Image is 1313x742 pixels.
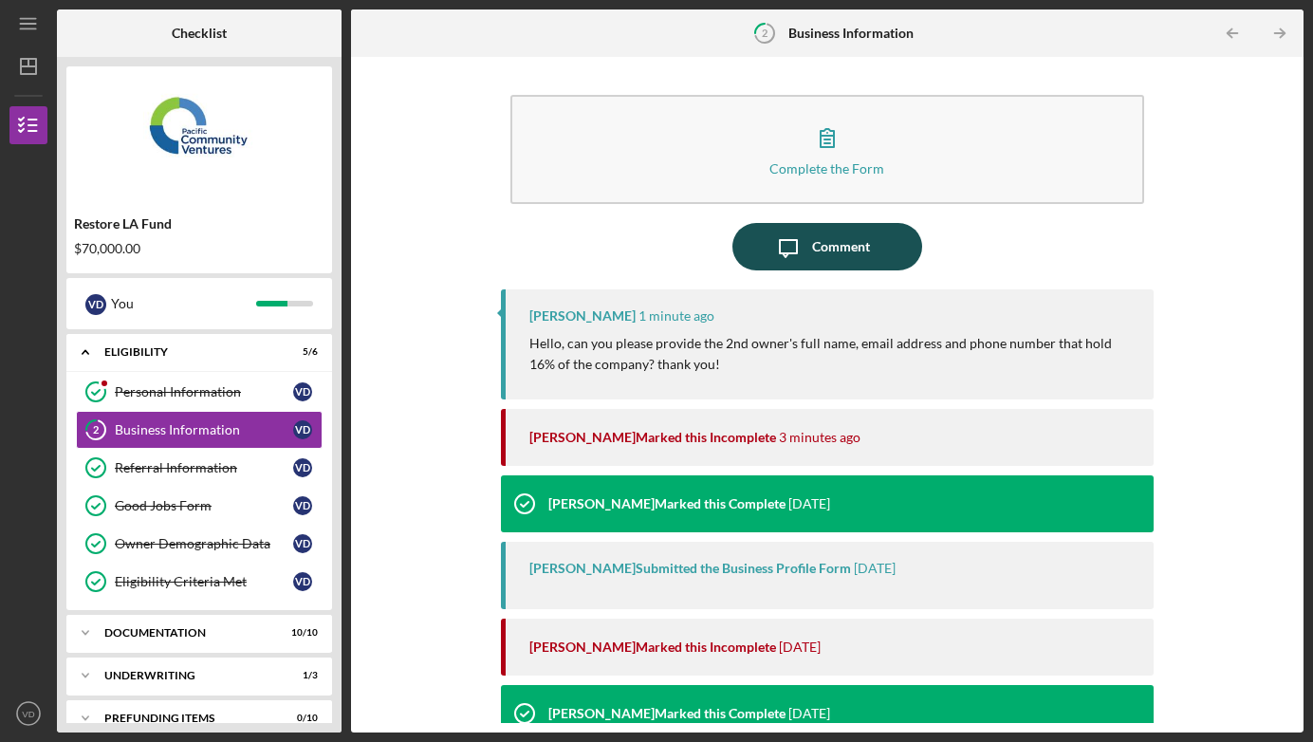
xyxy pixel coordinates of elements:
a: 2Business InformationVD [76,411,323,449]
div: 5 / 6 [284,346,318,358]
p: Hello, can you please provide the 2nd owner's full name, email address and phone number that hold... [529,333,1136,376]
a: Referral InformationVD [76,449,323,487]
button: VD [9,695,47,733]
text: VD [22,709,34,719]
div: Documentation [104,627,270,639]
div: Owner Demographic Data [115,536,293,551]
time: 2025-09-16 22:20 [779,640,821,655]
tspan: 2 [762,27,767,39]
div: Personal Information [115,384,293,399]
div: Complete the Form [769,161,884,176]
a: Eligibility Criteria MetVD [76,563,323,601]
div: Referral Information [115,460,293,475]
div: Business Information [115,422,293,437]
a: Owner Demographic DataVD [76,525,323,563]
div: [PERSON_NAME] Marked this Incomplete [529,640,776,655]
b: Business Information [788,26,914,41]
tspan: 2 [93,424,99,436]
div: [PERSON_NAME] [529,308,636,324]
div: 1 / 3 [284,670,318,681]
div: You [111,288,256,320]
time: 2025-09-15 22:28 [788,706,830,721]
div: Comment [812,223,870,270]
div: $70,000.00 [74,241,324,256]
time: 2025-09-16 22:20 [854,561,896,576]
div: Restore LA Fund [74,216,324,232]
div: [PERSON_NAME] Marked this Complete [548,496,786,511]
div: V D [293,458,312,477]
button: Complete the Form [510,95,1145,204]
div: Eligibility Criteria Met [115,574,293,589]
div: V D [293,382,312,401]
time: 2025-09-16 22:20 [788,496,830,511]
div: V D [293,496,312,515]
div: Prefunding Items [104,713,270,724]
img: Product logo [66,76,332,190]
div: Underwriting [104,670,270,681]
div: 0 / 10 [284,713,318,724]
div: V D [293,572,312,591]
div: V D [85,294,106,315]
div: Eligibility [104,346,270,358]
time: 2025-09-22 19:19 [779,430,860,445]
div: [PERSON_NAME] Marked this Complete [548,706,786,721]
b: Checklist [172,26,227,41]
button: Comment [732,223,922,270]
div: Good Jobs Form [115,498,293,513]
div: [PERSON_NAME] Submitted the Business Profile Form [529,561,851,576]
div: 10 / 10 [284,627,318,639]
div: [PERSON_NAME] Marked this Incomplete [529,430,776,445]
div: V D [293,420,312,439]
a: Good Jobs FormVD [76,487,323,525]
time: 2025-09-22 19:20 [638,308,714,324]
a: Personal InformationVD [76,373,323,411]
div: V D [293,534,312,553]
